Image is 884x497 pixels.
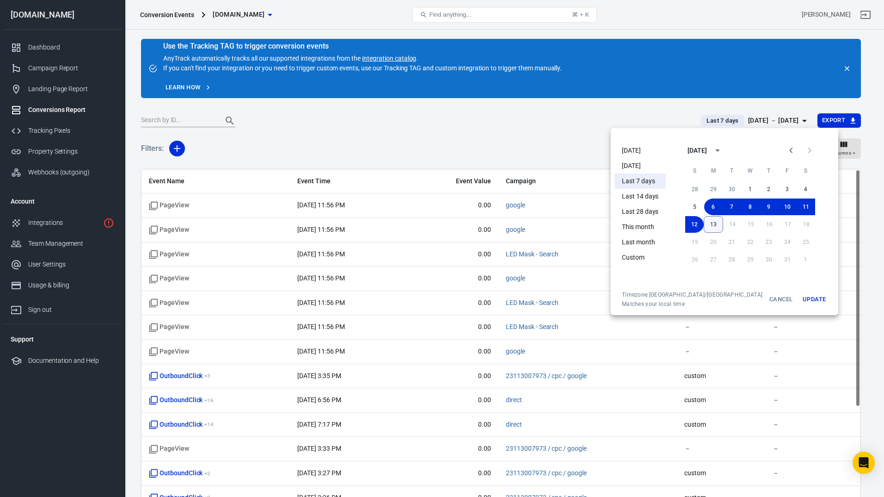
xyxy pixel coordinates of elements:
[686,199,704,215] button: 5
[687,162,703,180] span: Sunday
[724,162,740,180] span: Tuesday
[614,250,666,265] li: Custom
[614,219,666,235] li: This month
[686,181,704,198] button: 28
[614,158,666,174] li: [DATE]
[614,235,666,250] li: Last month
[778,181,797,198] button: 3
[782,141,800,160] button: Previous month
[760,181,778,198] button: 2
[799,291,829,308] button: Update
[797,199,815,215] button: 11
[766,291,796,308] button: Cancel
[760,199,778,215] button: 9
[761,162,777,180] span: Thursday
[705,162,722,180] span: Monday
[622,300,762,308] span: Matches your local time
[614,189,666,204] li: Last 14 days
[710,143,725,158] button: calendar view is open, switch to year view
[798,162,814,180] span: Saturday
[853,452,875,474] div: Open Intercom Messenger
[797,181,815,198] button: 4
[742,162,759,180] span: Wednesday
[614,143,666,158] li: [DATE]
[778,199,797,215] button: 10
[779,162,796,180] span: Friday
[688,146,707,155] div: [DATE]
[704,216,723,233] button: 13
[685,216,704,233] button: 12
[741,199,760,215] button: 8
[723,199,741,215] button: 7
[622,291,762,298] div: Timezone: [GEOGRAPHIC_DATA]/[GEOGRAPHIC_DATA]
[723,181,741,198] button: 30
[614,204,666,219] li: Last 28 days
[614,174,666,189] li: Last 7 days
[704,199,723,215] button: 6
[741,181,760,198] button: 1
[704,181,723,198] button: 29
